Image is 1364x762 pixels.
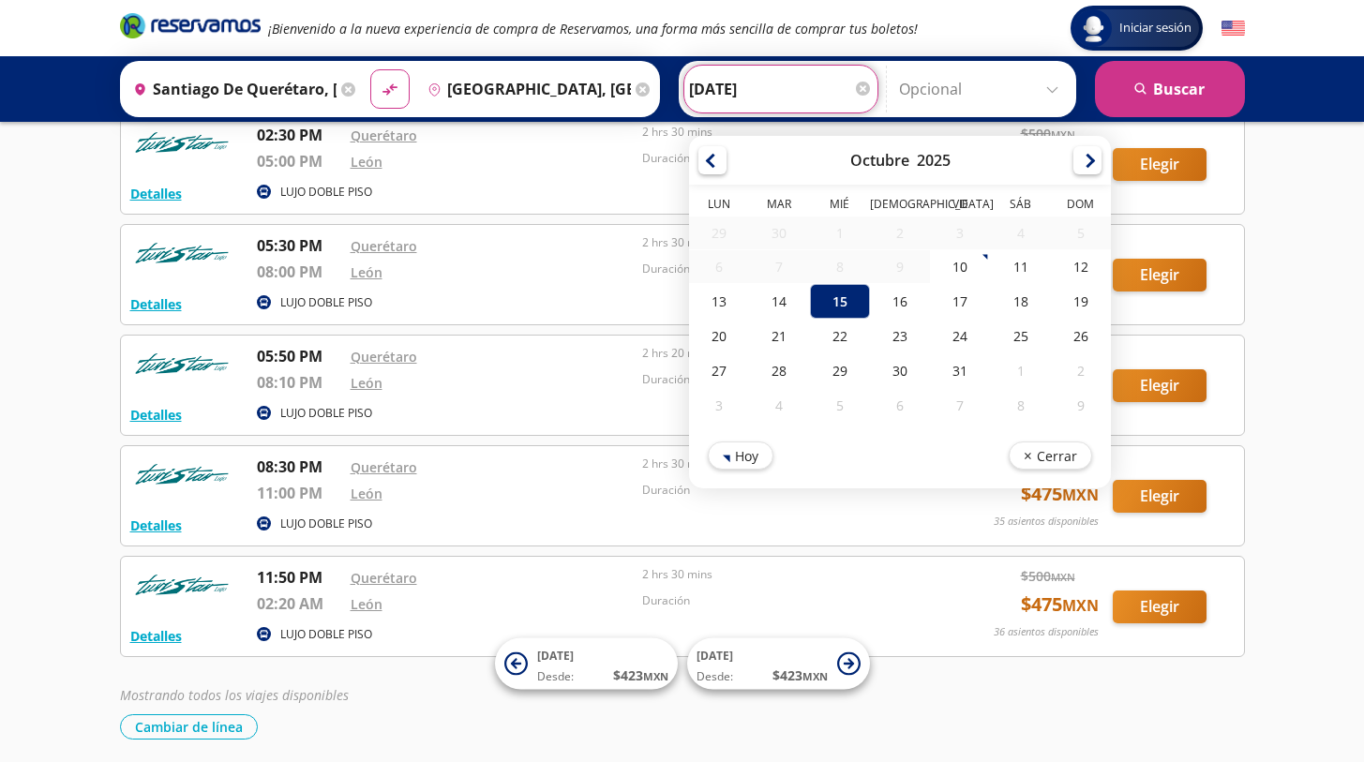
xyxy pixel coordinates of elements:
[809,353,869,388] div: 29-Oct-25
[642,456,925,472] p: 2 hrs 30 mins
[280,405,372,422] p: LUJO DOBLE PISO
[749,353,809,388] div: 28-Oct-25
[130,345,233,382] img: RESERVAMOS
[1095,61,1245,117] button: Buscar
[642,234,925,251] p: 2 hrs 30 mins
[280,515,372,532] p: LUJO DOBLE PISO
[697,668,733,685] span: Desde:
[257,592,341,615] p: 02:20 AM
[1021,566,1075,586] span: $ 500
[130,184,182,203] button: Detalles
[809,250,869,283] div: 08-Oct-25
[869,319,929,353] div: 23-Oct-25
[642,566,925,583] p: 2 hrs 30 mins
[420,66,631,112] input: Buscar Destino
[749,217,809,249] div: 30-Sep-25
[280,294,372,311] p: LUJO DOBLE PISO
[257,150,341,172] p: 05:00 PM
[1113,590,1207,623] button: Elegir
[1051,127,1075,142] small: MXN
[990,353,1050,388] div: 01-Nov-25
[642,482,925,499] p: Duración
[1113,148,1207,181] button: Elegir
[689,250,749,283] div: 06-Oct-25
[351,569,417,587] a: Querétaro
[351,263,382,281] a: León
[809,319,869,353] div: 22-Oct-25
[1113,480,1207,513] button: Elegir
[1062,595,1099,616] small: MXN
[537,668,574,685] span: Desde:
[642,345,925,362] p: 2 hrs 20 mins
[257,482,341,504] p: 11:00 PM
[642,124,925,141] p: 2 hrs 30 mins
[1112,19,1199,37] span: Iniciar sesión
[1050,196,1110,217] th: Domingo
[351,237,417,255] a: Querétaro
[869,196,929,217] th: Jueves
[351,595,382,613] a: León
[126,66,337,112] input: Buscar Origen
[257,261,341,283] p: 08:00 PM
[869,284,929,319] div: 16-Oct-25
[1021,480,1099,508] span: $ 475
[869,353,929,388] div: 30-Oct-25
[257,345,341,367] p: 05:50 PM
[257,566,341,589] p: 11:50 PM
[1113,369,1207,402] button: Elegir
[1051,570,1075,584] small: MXN
[749,284,809,319] div: 14-Oct-25
[687,638,870,690] button: [DATE]Desde:$423MXN
[130,124,233,161] img: RESERVAMOS
[130,294,182,314] button: Detalles
[268,20,918,37] em: ¡Bienvenido a la nueva experiencia de compra de Reservamos, una forma más sencilla de comprar tus...
[899,66,1067,112] input: Opcional
[930,249,990,284] div: 10-Oct-25
[1050,319,1110,353] div: 26-Oct-25
[280,184,372,201] p: LUJO DOBLE PISO
[120,11,261,39] i: Brand Logo
[642,592,925,609] p: Duración
[990,319,1050,353] div: 25-Oct-25
[990,196,1050,217] th: Sábado
[809,284,869,319] div: 15-Oct-25
[643,669,668,683] small: MXN
[130,566,233,604] img: RESERVAMOS
[1050,388,1110,423] div: 09-Nov-25
[749,250,809,283] div: 07-Oct-25
[916,150,950,171] div: 2025
[642,371,925,388] p: Duración
[1050,217,1110,249] div: 05-Oct-25
[642,261,925,277] p: Duración
[130,456,233,493] img: RESERVAMOS
[257,456,341,478] p: 08:30 PM
[130,234,233,272] img: RESERVAMOS
[351,485,382,502] a: León
[613,665,668,685] span: $ 423
[1062,485,1099,505] small: MXN
[495,638,678,690] button: [DATE]Desde:$423MXN
[809,217,869,249] div: 01-Oct-25
[994,514,1099,530] p: 35 asientos disponibles
[749,196,809,217] th: Martes
[749,388,809,423] div: 04-Nov-25
[689,388,749,423] div: 03-Nov-25
[802,669,828,683] small: MXN
[130,626,182,646] button: Detalles
[130,515,182,535] button: Detalles
[1008,441,1091,470] button: Cerrar
[869,388,929,423] div: 06-Nov-25
[689,217,749,249] div: 29-Sep-25
[1021,590,1099,619] span: $ 475
[809,196,869,217] th: Miércoles
[994,624,1099,640] p: 36 asientos disponibles
[689,353,749,388] div: 27-Oct-25
[697,648,733,664] span: [DATE]
[689,196,749,217] th: Lunes
[930,196,990,217] th: Viernes
[990,217,1050,249] div: 04-Oct-25
[849,150,908,171] div: Octubre
[1222,17,1245,40] button: English
[1050,284,1110,319] div: 19-Oct-25
[257,371,341,394] p: 08:10 PM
